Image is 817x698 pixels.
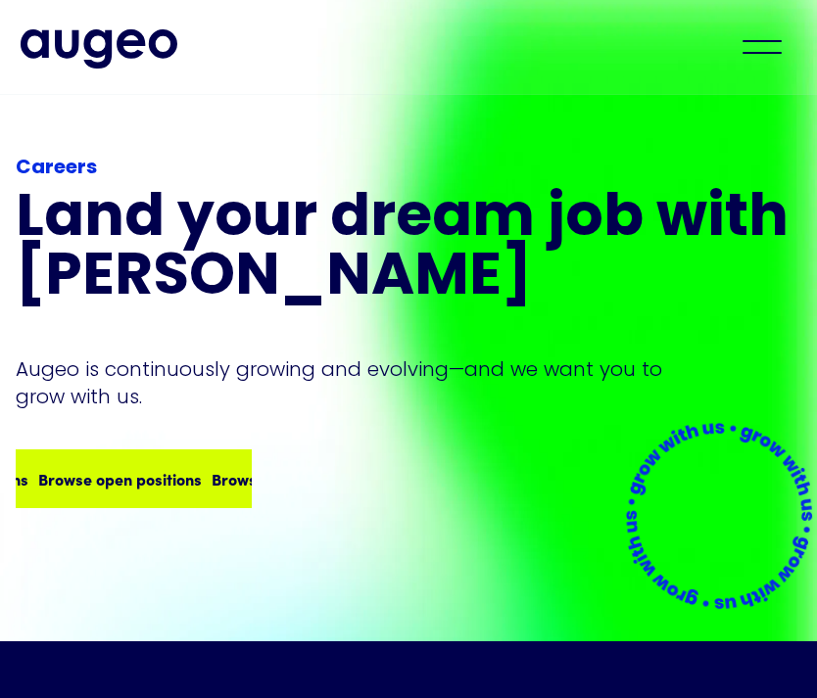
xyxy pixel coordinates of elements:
[38,467,202,490] div: Browse open positions
[21,29,177,69] a: home
[16,355,690,410] p: Augeo is continuously growing and evolving—and we want you to grow with us.
[212,467,375,490] div: Browse open positions
[16,159,97,178] strong: Careers
[16,449,252,508] a: Browse open positionsBrowse open positionsBrowse open positions
[21,29,177,69] img: Augeo's full logo in midnight blue.
[728,25,796,69] div: menu
[16,191,801,308] h1: Land your dream job﻿ with [PERSON_NAME]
